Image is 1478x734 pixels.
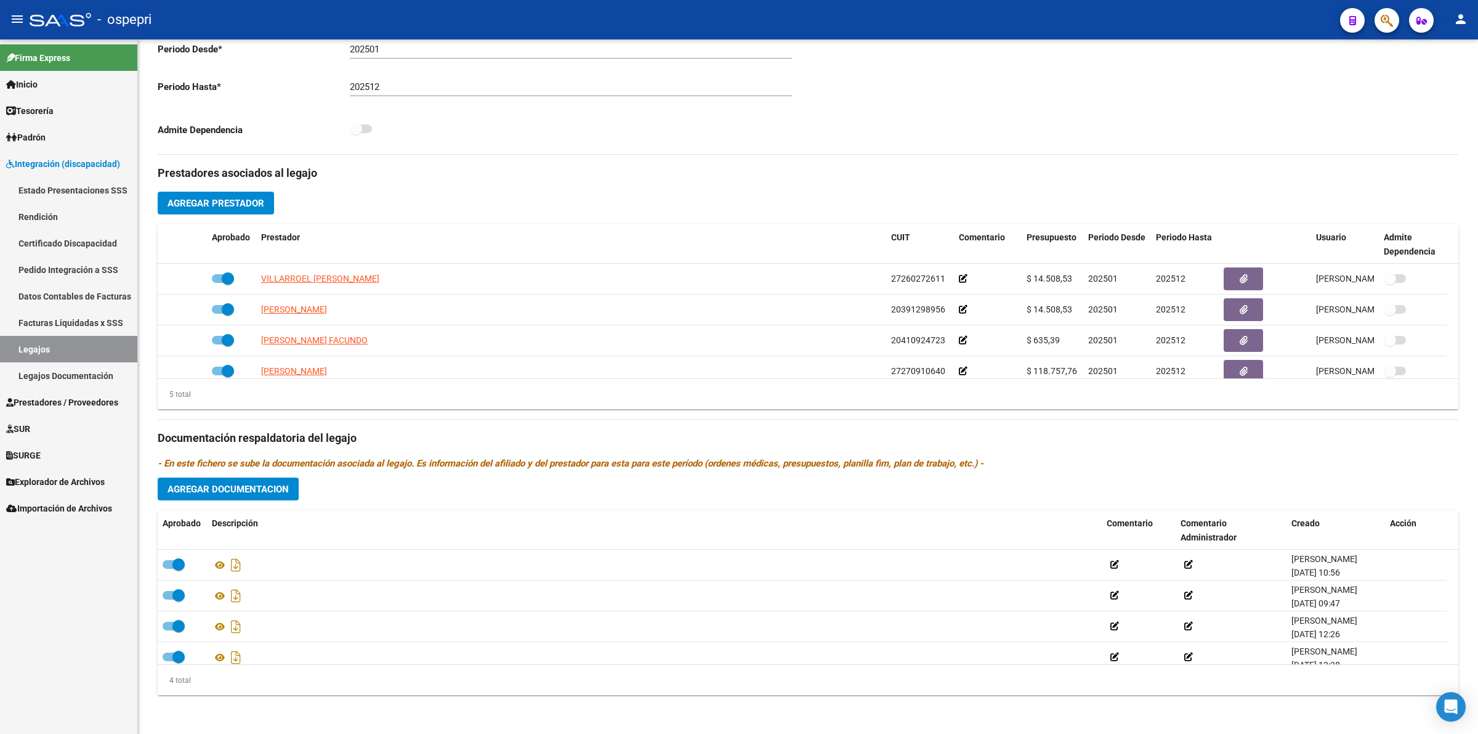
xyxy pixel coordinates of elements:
[212,232,250,242] span: Aprobado
[158,478,299,500] button: Agregar Documentacion
[1385,510,1447,551] datatable-header-cell: Acción
[891,335,945,345] span: 20410924723
[158,43,350,56] p: Periodo Desde
[1311,224,1379,265] datatable-header-cell: Usuario
[158,430,1458,447] h3: Documentación respaldatoria del legajo
[1027,274,1072,283] span: $ 14.508,53
[207,510,1102,551] datatable-header-cell: Descripción
[1291,554,1357,564] span: [PERSON_NAME]
[886,224,954,265] datatable-header-cell: CUIT
[256,224,886,265] datatable-header-cell: Prestador
[1027,232,1076,242] span: Presupuesto
[1291,660,1340,670] span: [DATE] 12:38
[1453,12,1468,27] mat-icon: person
[158,388,191,401] div: 5 total
[6,157,120,171] span: Integración (discapacidad)
[1291,646,1357,656] span: [PERSON_NAME]
[228,586,244,606] i: Descargar documento
[1436,692,1466,722] div: Open Intercom Messenger
[158,192,274,214] button: Agregar Prestador
[158,510,207,551] datatable-header-cell: Aprobado
[1316,232,1346,242] span: Usuario
[1027,304,1072,314] span: $ 14.508,53
[6,396,118,409] span: Prestadores / Proveedores
[261,304,327,314] span: [PERSON_NAME]
[228,617,244,637] i: Descargar documento
[261,335,368,345] span: [PERSON_NAME] FACUNDO
[1156,366,1185,376] span: 202512
[6,78,38,91] span: Inicio
[959,232,1005,242] span: Comentario
[1384,232,1436,256] span: Admite Dependencia
[891,366,945,376] span: 27270910640
[1151,224,1219,265] datatable-header-cell: Periodo Hasta
[1088,335,1118,345] span: 202501
[1316,335,1413,345] span: [PERSON_NAME] [DATE]
[228,555,244,575] i: Descargar documento
[1291,598,1340,608] span: [DATE] 09:47
[6,475,105,489] span: Explorador de Archivos
[212,518,258,528] span: Descripción
[891,274,945,283] span: 27260272611
[1316,304,1413,314] span: [PERSON_NAME] [DATE]
[168,198,264,209] span: Agregar Prestador
[10,12,25,27] mat-icon: menu
[6,422,30,436] span: SUR
[6,502,112,515] span: Importación de Archivos
[1156,335,1185,345] span: 202512
[891,232,910,242] span: CUIT
[1156,304,1185,314] span: 202512
[1390,518,1416,528] span: Acción
[158,674,191,687] div: 4 total
[1291,629,1340,639] span: [DATE] 12:26
[1156,232,1212,242] span: Periodo Hasta
[1027,366,1077,376] span: $ 118.757,76
[1156,274,1185,283] span: 202512
[1083,224,1151,265] datatable-header-cell: Periodo Desde
[1291,585,1357,595] span: [PERSON_NAME]
[207,224,256,265] datatable-header-cell: Aprobado
[6,51,70,65] span: Firma Express
[1379,224,1447,265] datatable-header-cell: Admite Dependencia
[1088,304,1118,314] span: 202501
[1316,366,1413,376] span: [PERSON_NAME] [DATE]
[1291,518,1320,528] span: Creado
[1286,510,1385,551] datatable-header-cell: Creado
[1027,335,1060,345] span: $ 635,39
[261,274,379,283] span: VILLARROEL [PERSON_NAME]
[6,104,54,118] span: Tesorería
[1088,366,1118,376] span: 202501
[158,80,350,94] p: Periodo Hasta
[168,484,289,495] span: Agregar Documentacion
[97,6,151,33] span: - ospepri
[1088,232,1145,242] span: Periodo Desde
[1102,510,1176,551] datatable-header-cell: Comentario
[6,449,41,462] span: SURGE
[1316,274,1413,283] span: [PERSON_NAME] [DATE]
[1107,518,1153,528] span: Comentario
[6,131,46,144] span: Padrón
[1291,616,1357,626] span: [PERSON_NAME]
[158,458,983,469] i: - En este fichero se sube la documentación asociada al legajo. Es información del afiliado y del ...
[1022,224,1083,265] datatable-header-cell: Presupuesto
[1088,274,1118,283] span: 202501
[158,165,1458,182] h3: Prestadores asociados al legajo
[261,366,327,376] span: [PERSON_NAME]
[158,123,350,137] p: Admite Dependencia
[954,224,1022,265] datatable-header-cell: Comentario
[1291,568,1340,577] span: [DATE] 10:56
[1176,510,1286,551] datatable-header-cell: Comentario Administrador
[891,304,945,314] span: 20391298956
[261,232,300,242] span: Prestador
[163,518,201,528] span: Aprobado
[1181,518,1237,542] span: Comentario Administrador
[228,648,244,667] i: Descargar documento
